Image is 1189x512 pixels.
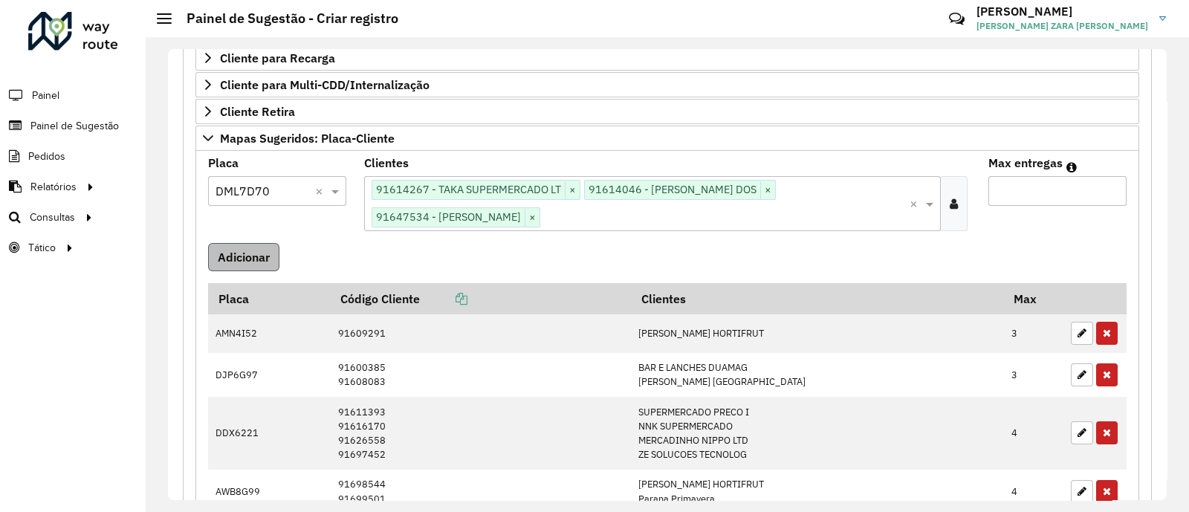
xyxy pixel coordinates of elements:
[30,210,75,225] span: Consultas
[976,19,1148,33] span: [PERSON_NAME] ZARA [PERSON_NAME]
[372,208,525,226] span: 91647534 - [PERSON_NAME]
[1004,283,1063,314] th: Max
[910,195,922,213] span: Clear all
[30,179,77,195] span: Relatórios
[220,106,295,117] span: Cliente Retira
[1004,353,1063,397] td: 3
[364,154,409,172] label: Clientes
[585,181,760,198] span: 91614046 - [PERSON_NAME] DOS
[195,45,1139,71] a: Cliente para Recarga
[208,154,239,172] label: Placa
[32,88,59,103] span: Painel
[220,79,430,91] span: Cliente para Multi-CDD/Internalização
[330,397,631,470] td: 91611393 91616170 91626558 91697452
[330,353,631,397] td: 91600385 91608083
[208,353,330,397] td: DJP6G97
[172,10,398,27] h2: Painel de Sugestão - Criar registro
[315,182,328,200] span: Clear all
[330,283,631,314] th: Código Cliente
[976,4,1148,19] h3: [PERSON_NAME]
[631,314,1004,353] td: [PERSON_NAME] HORTIFRUT
[1004,397,1063,470] td: 4
[208,243,279,271] button: Adicionar
[1066,161,1077,173] em: Máximo de clientes que serão colocados na mesma rota com os clientes informados
[208,314,330,353] td: AMN4I52
[631,353,1004,397] td: BAR E LANCHES DUAMAG [PERSON_NAME] [GEOGRAPHIC_DATA]
[28,240,56,256] span: Tático
[565,181,580,199] span: ×
[420,291,467,306] a: Copiar
[988,154,1063,172] label: Max entregas
[195,126,1139,151] a: Mapas Sugeridos: Placa-Cliente
[195,72,1139,97] a: Cliente para Multi-CDD/Internalização
[631,283,1004,314] th: Clientes
[631,397,1004,470] td: SUPERMERCADO PRECO I NNK SUPERMERCADO MERCADINHO NIPPO LTD ZE SOLUCOES TECNOLOG
[372,181,565,198] span: 91614267 - TAKA SUPERMERCADO LT
[760,181,775,199] span: ×
[28,149,65,164] span: Pedidos
[1004,314,1063,353] td: 3
[220,52,335,64] span: Cliente para Recarga
[195,99,1139,124] a: Cliente Retira
[30,118,119,134] span: Painel de Sugestão
[220,132,395,144] span: Mapas Sugeridos: Placa-Cliente
[525,209,540,227] span: ×
[208,397,330,470] td: DDX6221
[941,3,973,35] a: Contato Rápido
[208,283,330,314] th: Placa
[330,314,631,353] td: 91609291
